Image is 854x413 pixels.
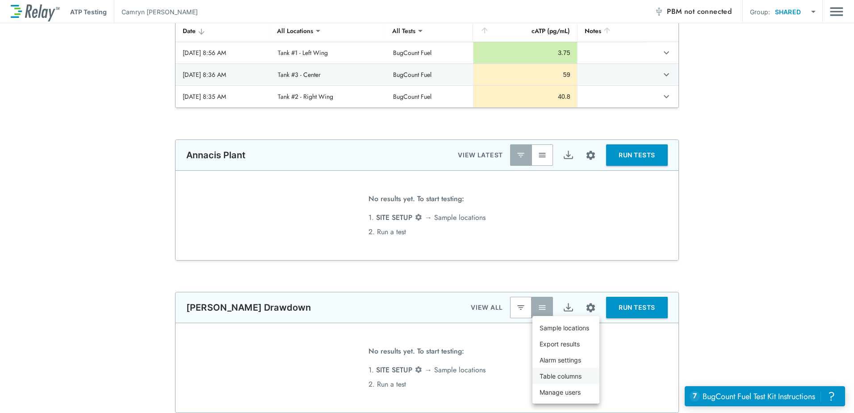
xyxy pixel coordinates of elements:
p: Table columns [540,371,582,381]
iframe: Resource center [685,386,845,406]
p: Manage users [540,388,581,397]
p: Alarm settings [540,355,581,365]
p: Export results [540,339,580,349]
p: Sample locations [540,323,589,333]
